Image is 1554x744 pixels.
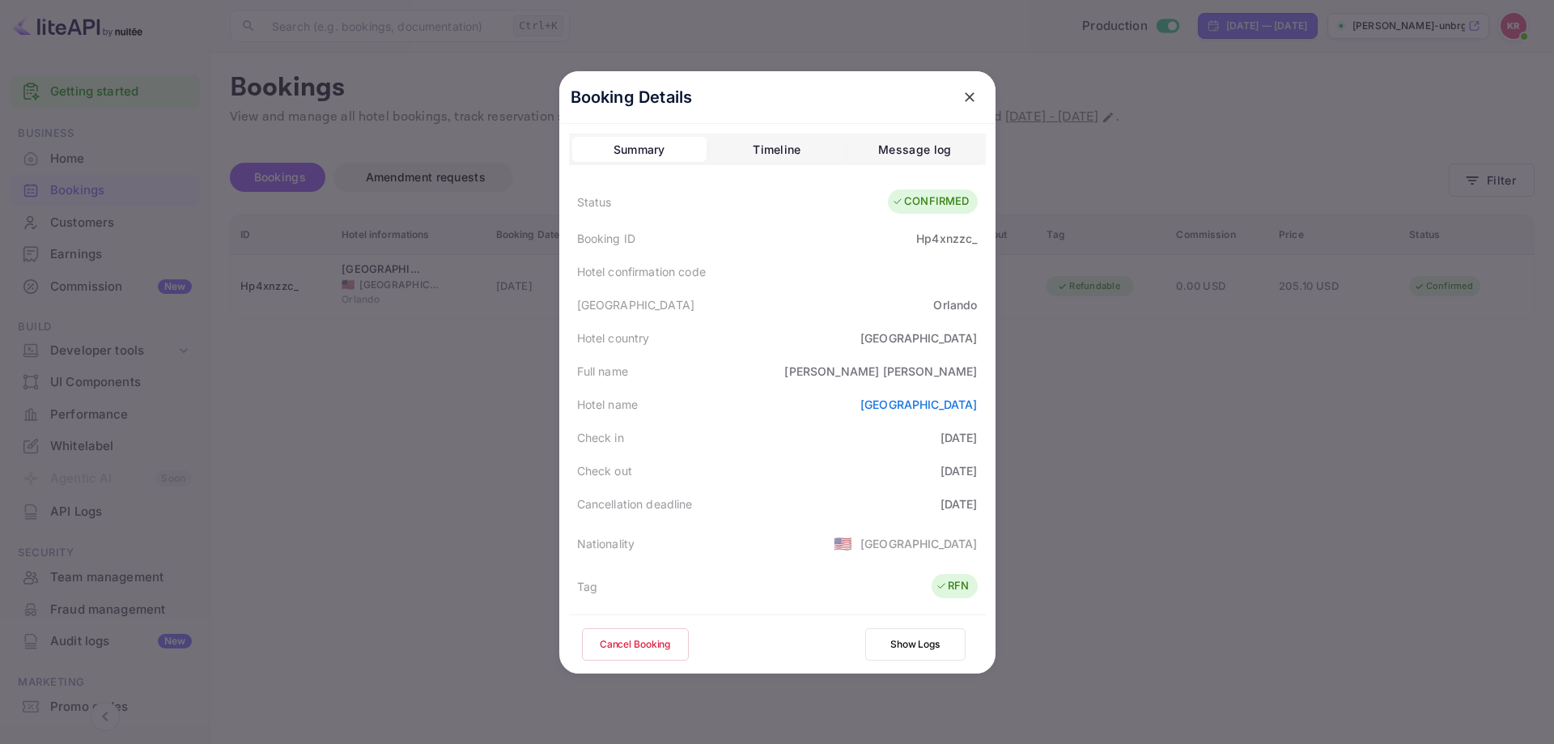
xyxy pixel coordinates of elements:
[577,363,628,380] div: Full name
[860,398,978,411] a: [GEOGRAPHIC_DATA]
[577,578,597,595] div: Tag
[577,263,706,280] div: Hotel confirmation code
[577,462,632,479] div: Check out
[710,137,844,163] button: Timeline
[572,137,707,163] button: Summary
[955,83,984,112] button: close
[577,296,695,313] div: [GEOGRAPHIC_DATA]
[860,535,978,552] div: [GEOGRAPHIC_DATA]
[577,230,636,247] div: Booking ID
[577,495,693,512] div: Cancellation deadline
[865,628,966,661] button: Show Logs
[847,137,982,163] button: Message log
[878,140,951,159] div: Message log
[577,193,612,210] div: Status
[614,140,665,159] div: Summary
[933,296,977,313] div: Orlando
[916,230,977,247] div: Hp4xnzzc_
[940,495,978,512] div: [DATE]
[577,535,635,552] div: Nationality
[577,329,650,346] div: Hotel country
[834,529,852,558] span: United States
[784,363,977,380] div: [PERSON_NAME] [PERSON_NAME]
[577,429,624,446] div: Check in
[936,578,969,594] div: RFN
[940,429,978,446] div: [DATE]
[753,140,800,159] div: Timeline
[571,85,693,109] p: Booking Details
[940,462,978,479] div: [DATE]
[582,628,689,661] button: Cancel Booking
[892,193,969,210] div: CONFIRMED
[860,329,978,346] div: [GEOGRAPHIC_DATA]
[577,396,639,413] div: Hotel name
